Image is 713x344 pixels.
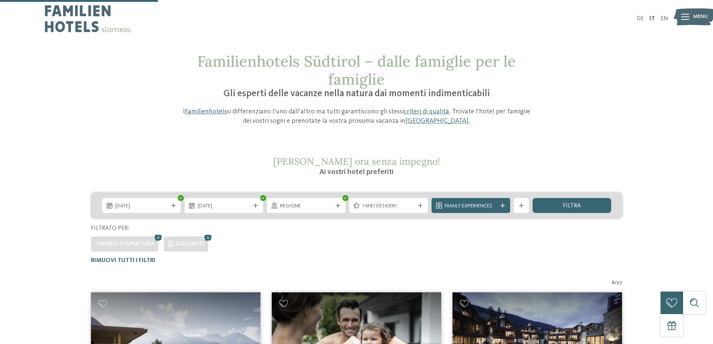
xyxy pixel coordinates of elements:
[404,108,449,115] a: criteri di qualità
[280,203,332,210] span: Regione
[563,203,581,209] span: filtra
[198,203,250,210] span: [DATE]
[115,203,168,210] span: [DATE]
[649,16,655,22] a: IT
[97,241,155,247] span: Orario d'apertura
[179,107,534,126] p: I si differenziano l’uno dall’altro ma tutti garantiscono gli stessi . Trovate l’hotel per famigl...
[273,155,440,167] span: [PERSON_NAME] ora senza impegno!
[637,16,644,22] a: DE
[612,279,615,287] span: 8
[176,241,204,247] span: Dolomiti
[405,118,469,124] a: [GEOGRAPHIC_DATA]
[223,89,490,98] span: Gli esperti delle vacanze nella natura dai momenti indimenticabili
[91,258,155,264] span: Rimuovi tutti i filtri
[617,279,622,287] span: 27
[185,108,227,115] a: Familienhotels
[197,52,516,89] span: Familienhotels Südtirol – dalle famiglie per le famiglie
[362,203,415,210] span: I miei desideri
[91,225,129,231] span: Filtrato per:
[319,168,394,176] span: Ai vostri hotel preferiti
[615,279,617,287] span: /
[661,16,668,22] a: EN
[445,203,497,210] span: Family Experiences
[693,13,708,21] span: Menu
